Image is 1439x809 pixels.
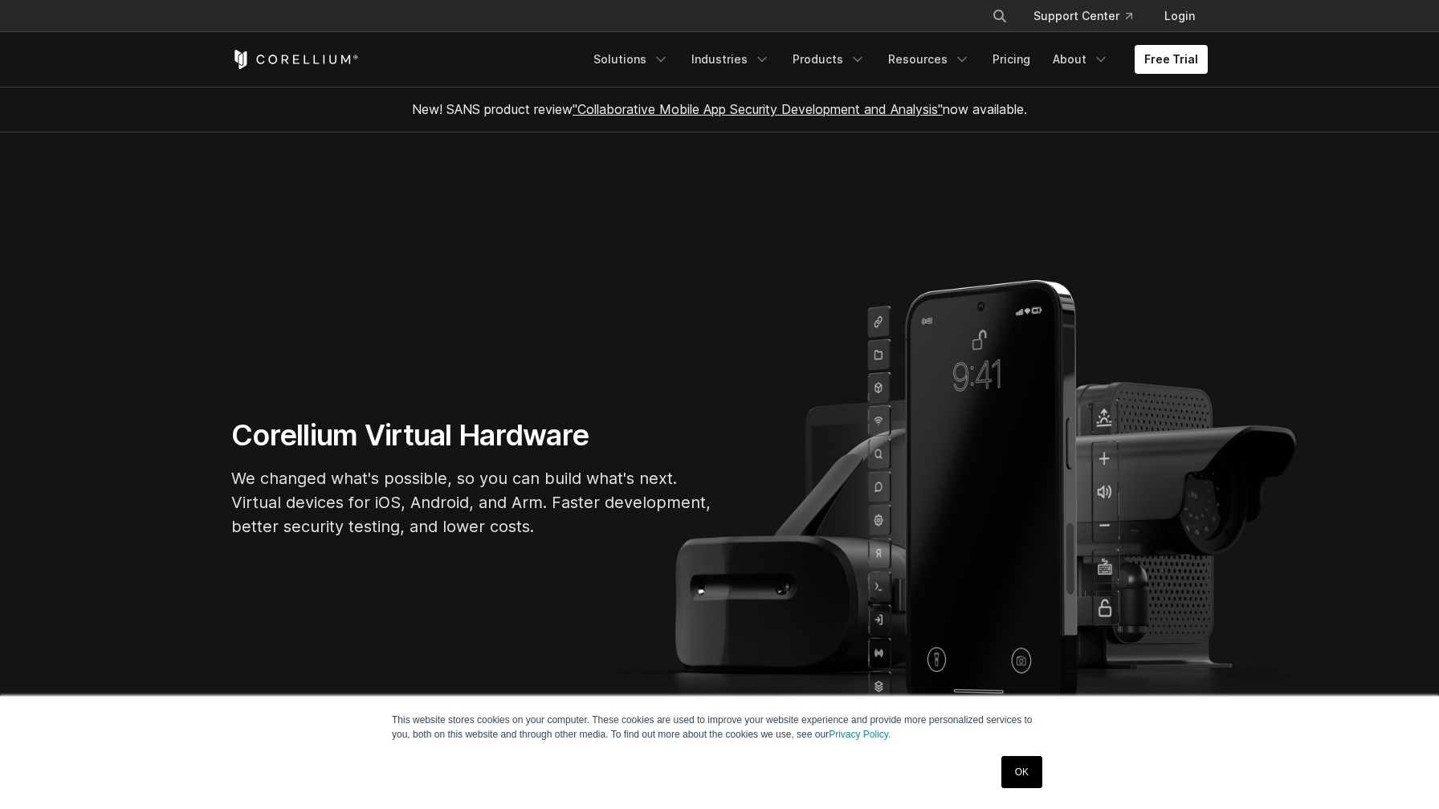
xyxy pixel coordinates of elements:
[231,417,713,453] h1: Corellium Virtual Hardware
[878,45,980,74] a: Resources
[1001,756,1042,788] a: OK
[682,45,780,74] a: Industries
[1135,45,1208,74] a: Free Trial
[983,45,1040,74] a: Pricing
[1021,2,1145,30] a: Support Center
[783,45,875,74] a: Products
[573,101,943,117] a: "Collaborative Mobile App Security Development and Analysis"
[584,45,679,74] a: Solutions
[829,729,891,740] a: Privacy Policy.
[972,2,1208,30] div: Navigation Menu
[985,2,1014,30] button: Search
[231,50,359,69] a: Corellium Home
[1152,2,1208,30] a: Login
[584,45,1208,74] div: Navigation Menu
[412,101,1027,117] span: New! SANS product review now available.
[392,713,1047,742] p: This website stores cookies on your computer. These cookies are used to improve your website expe...
[231,466,713,539] p: We changed what's possible, so you can build what's next. Virtual devices for iOS, Android, and A...
[1043,45,1119,74] a: About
